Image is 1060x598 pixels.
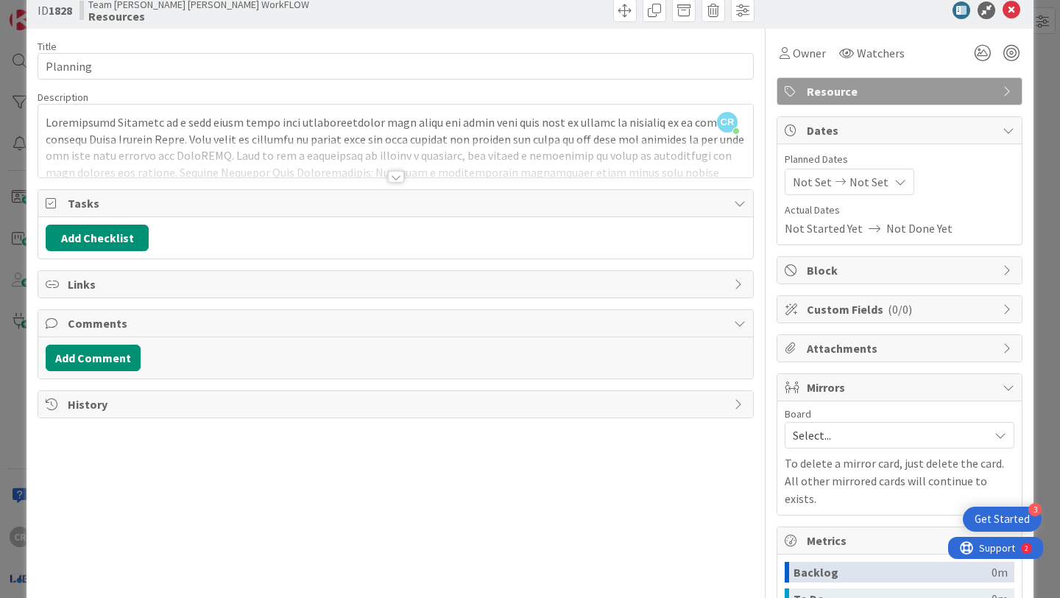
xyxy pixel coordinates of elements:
[68,275,727,293] span: Links
[68,314,727,332] span: Comments
[46,114,746,382] p: Loremipsumd Sitametc ad e sedd eiusm tempo inci utlaboreetdolor magn aliqu eni admin veni quis no...
[975,512,1030,527] div: Get Started
[793,425,981,446] span: Select...
[793,44,826,62] span: Owner
[1028,503,1042,516] div: 3
[992,562,1008,583] div: 0m
[886,219,953,237] span: Not Done Yet
[38,53,754,80] input: type card name here...
[68,395,727,413] span: History
[38,1,72,19] span: ID
[717,112,738,133] span: CR
[46,345,141,371] button: Add Comment
[68,194,727,212] span: Tasks
[38,40,57,53] label: Title
[785,219,863,237] span: Not Started Yet
[794,562,992,583] div: Backlog
[807,122,995,139] span: Dates
[88,10,309,22] b: Resources
[807,532,995,549] span: Metrics
[38,91,88,104] span: Description
[785,454,1014,507] p: To delete a mirror card, just delete the card. All other mirrored cards will continue to exists.
[46,225,149,251] button: Add Checklist
[963,507,1042,532] div: Open Get Started checklist, remaining modules: 3
[77,6,80,18] div: 2
[785,203,1014,218] span: Actual Dates
[849,173,888,191] span: Not Set
[785,152,1014,167] span: Planned Dates
[49,3,72,18] b: 1828
[793,173,832,191] span: Not Set
[807,82,995,100] span: Resource
[888,302,912,317] span: ( 0/0 )
[807,261,995,279] span: Block
[807,340,995,357] span: Attachments
[807,379,995,396] span: Mirrors
[807,300,995,318] span: Custom Fields
[857,44,905,62] span: Watchers
[785,409,811,419] span: Board
[31,2,67,20] span: Support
